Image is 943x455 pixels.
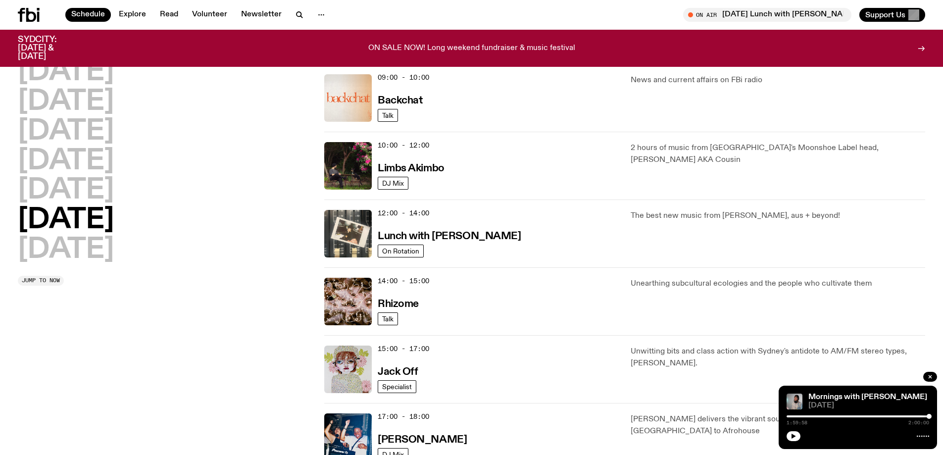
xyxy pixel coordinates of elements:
span: 2:00:00 [908,420,929,425]
a: Volunteer [186,8,233,22]
a: Explore [113,8,152,22]
button: [DATE] [18,148,114,175]
img: a dotty lady cuddling her cat amongst flowers [324,346,372,393]
a: Rhizome [378,297,419,309]
button: [DATE] [18,236,114,264]
p: ON SALE NOW! Long weekend fundraiser & music festival [368,44,575,53]
p: Unwitting bits and class action with Sydney's antidote to AM/FM stereo types, [PERSON_NAME]. [631,346,925,369]
span: 10:00 - 12:00 [378,141,429,150]
p: News and current affairs on FBi radio [631,74,925,86]
a: DJ Mix [378,177,408,190]
a: Backchat [378,94,422,106]
h3: Rhizome [378,299,419,309]
a: [PERSON_NAME] [378,433,467,445]
span: Specialist [382,383,412,390]
span: 14:00 - 15:00 [378,276,429,286]
span: 1:59:58 [787,420,807,425]
img: Jackson sits at an outdoor table, legs crossed and gazing at a black and brown dog also sitting a... [324,142,372,190]
span: Talk [382,315,394,322]
span: 17:00 - 18:00 [378,412,429,421]
span: 15:00 - 17:00 [378,344,429,354]
span: DJ Mix [382,179,404,187]
img: A polaroid of Ella Avni in the studio on top of the mixer which is also located in the studio. [324,210,372,257]
h3: Lunch with [PERSON_NAME] [378,231,521,242]
button: [DATE] [18,177,114,204]
a: On Rotation [378,245,424,257]
button: On Air[DATE] Lunch with [PERSON_NAME] and [PERSON_NAME] // [PERSON_NAME] Interview [683,8,851,22]
h3: Jack Off [378,367,418,377]
button: Jump to now [18,276,64,286]
p: The best new music from [PERSON_NAME], aus + beyond! [631,210,925,222]
a: Jack Off [378,365,418,377]
a: Newsletter [235,8,288,22]
button: [DATE] [18,88,114,116]
a: Specialist [378,380,416,393]
span: 09:00 - 10:00 [378,73,429,82]
span: On Rotation [382,247,419,254]
p: 2 hours of music from [GEOGRAPHIC_DATA]'s Moonshoe Label head, [PERSON_NAME] AKA Cousin [631,142,925,166]
a: Lunch with [PERSON_NAME] [378,229,521,242]
h3: [PERSON_NAME] [378,435,467,445]
a: Talk [378,312,398,325]
button: [DATE] [18,206,114,234]
span: [DATE] [808,402,929,409]
a: Mornings with [PERSON_NAME] [808,393,927,401]
button: [DATE] [18,118,114,146]
a: Schedule [65,8,111,22]
a: Read [154,8,184,22]
h3: Backchat [378,96,422,106]
button: [DATE] [18,58,114,86]
span: 12:00 - 14:00 [378,208,429,218]
span: Talk [382,111,394,119]
p: [PERSON_NAME] delivers the vibrant sounds of [GEOGRAPHIC_DATA], from [GEOGRAPHIC_DATA] to Afrohouse [631,413,925,437]
h3: SYDCITY: [DATE] & [DATE] [18,36,81,61]
span: Jump to now [22,278,60,283]
a: Limbs Akimbo [378,161,445,174]
p: Unearthing subcultural ecologies and the people who cultivate them [631,278,925,290]
h3: Limbs Akimbo [378,163,445,174]
button: Support Us [859,8,925,22]
a: Talk [378,109,398,122]
img: A close up picture of a bunch of ginger roots. Yellow squiggles with arrows, hearts and dots are ... [324,278,372,325]
img: Kana Frazer is smiling at the camera with her head tilted slightly to her left. She wears big bla... [787,394,802,409]
span: Support Us [865,10,905,19]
